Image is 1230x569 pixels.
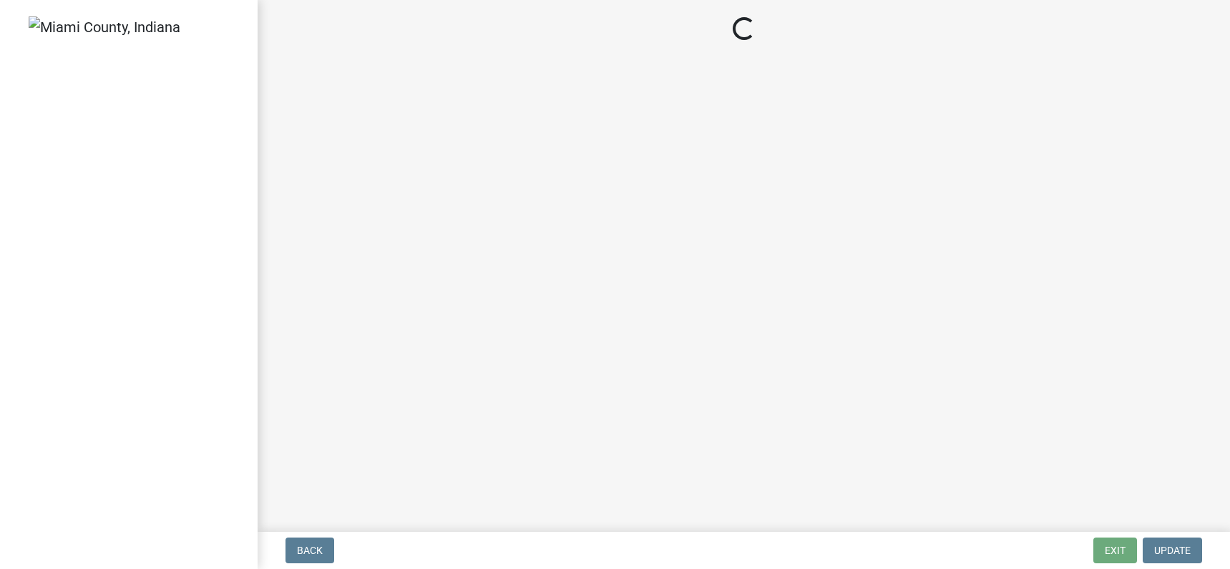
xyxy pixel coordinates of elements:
[1154,545,1191,556] span: Update
[1093,538,1137,563] button: Exit
[1143,538,1202,563] button: Update
[297,545,323,556] span: Back
[29,16,180,38] img: Miami County, Indiana
[285,538,334,563] button: Back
